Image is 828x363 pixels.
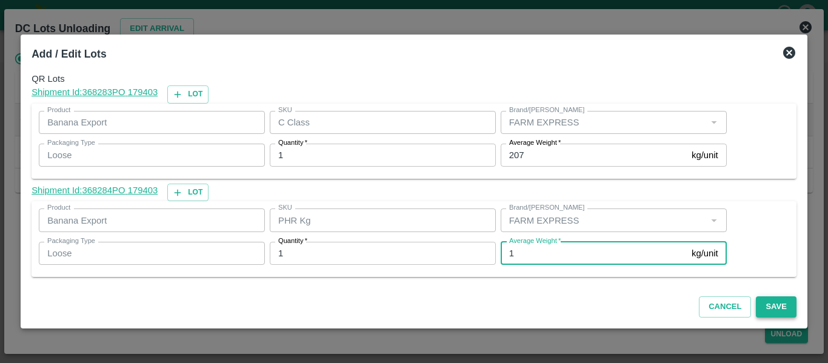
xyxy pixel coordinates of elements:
span: QR Lots [32,72,796,85]
button: Lot [167,85,209,103]
label: Average Weight [509,236,561,246]
label: Brand/[PERSON_NAME] [509,203,584,213]
input: Create Brand/Marka [504,115,703,130]
label: Packaging Type [47,236,95,246]
a: Shipment Id:368283PO 179403 [32,85,158,103]
label: Packaging Type [47,138,95,148]
button: Lot [167,184,209,201]
p: kg/unit [692,247,718,260]
label: Quantity [278,236,307,246]
p: kg/unit [692,148,718,162]
label: SKU [278,203,292,213]
label: Brand/[PERSON_NAME] [509,105,584,115]
label: Product [47,105,70,115]
label: SKU [278,105,292,115]
label: Average Weight [509,138,561,148]
input: Create Brand/Marka [504,212,703,228]
button: Cancel [699,296,751,318]
b: Add / Edit Lots [32,48,106,60]
label: Product [47,203,70,213]
button: Save [756,296,796,318]
a: Shipment Id:368284PO 179403 [32,184,158,201]
label: Quantity [278,138,307,148]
